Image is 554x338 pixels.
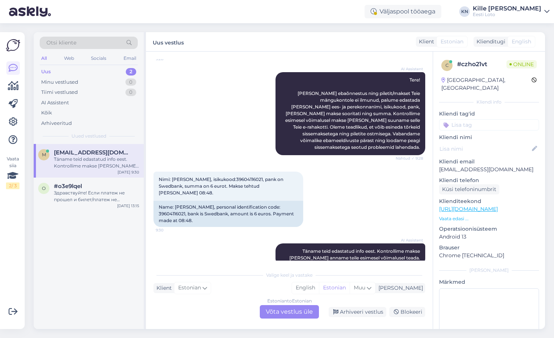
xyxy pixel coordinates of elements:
div: 2 / 3 [6,182,19,189]
div: Blokeeri [389,307,425,317]
div: English [292,282,319,294]
span: Nimi: [PERSON_NAME], isikukood:39604116021, pank on Swedbank, summa on 6 eurot. Makse tehtud [PER... [159,176,284,196]
div: Kille [PERSON_NAME] [473,6,541,12]
div: [PERSON_NAME] [439,267,539,274]
div: [PERSON_NAME] [375,284,423,292]
div: Väljaspool tööaega [365,5,441,18]
span: Otsi kliente [46,39,76,47]
div: Võta vestlus üle [260,305,319,319]
span: Muu [354,284,365,291]
span: #o3e9lqel [54,183,82,190]
span: AI Assistent [395,66,423,72]
div: 2 [126,68,136,76]
span: Täname teid edastatud info eest. Kontrollime makse [PERSON_NAME] anname teile esimesel võimalusel... [289,248,421,261]
span: Nähtud ✓ 9:28 [395,156,423,161]
a: [URL][DOMAIN_NAME] [439,206,498,212]
span: mralan@windowslive.com [54,149,132,156]
div: Arhiveeritud [41,120,72,127]
div: Здравствуйте! Если платеж не прошел и билет/платеж не появился на вашем игровом счете, пожалуйста... [54,190,139,203]
div: Valige keel ja vastake [153,272,425,279]
span: c [445,62,449,68]
p: Android 13 [439,233,539,241]
span: o [42,185,46,191]
a: Kille [PERSON_NAME]Eesti Loto [473,6,550,18]
div: KN [459,6,470,17]
span: Uued vestlused [71,133,106,139]
p: Kliendi nimi [439,133,539,141]
span: m [42,152,46,157]
input: Lisa tag [439,119,539,130]
div: Küsi telefoninumbrit [439,184,499,194]
p: Kliendi tag'id [439,110,539,118]
div: [GEOGRAPHIC_DATA], [GEOGRAPHIC_DATA] [441,76,532,92]
div: Klient [416,38,434,46]
div: 0 [125,89,136,96]
span: AI Assistent [395,237,423,243]
p: Kliendi email [439,158,539,166]
div: Estonian to Estonian [267,298,312,304]
p: Kliendi telefon [439,176,539,184]
div: Socials [89,53,108,63]
span: Estonian [441,38,463,46]
span: 9:30 [156,227,184,233]
div: Name: [PERSON_NAME], personal identification code: 39604116021, bank is Swedbank, amount is 6 eur... [153,201,303,227]
input: Lisa nimi [439,145,530,153]
span: English [512,38,531,46]
div: Web [63,53,76,63]
div: Kõik [41,109,52,117]
div: # czho21vt [457,60,506,69]
div: AI Assistent [41,99,69,107]
span: Estonian [178,284,201,292]
div: Estonian [319,282,350,294]
p: Chrome [TECHNICAL_ID] [439,252,539,259]
div: Kliendi info [439,99,539,105]
p: Operatsioonisüsteem [439,225,539,233]
div: Täname teid edastatud info eest. Kontrollime makse [PERSON_NAME] anname teile esimesel võimalusel... [54,156,139,169]
div: Klienditugi [474,38,505,46]
div: [DATE] 13:15 [117,203,139,209]
div: Minu vestlused [41,79,78,86]
div: Eesti Loto [473,12,541,18]
div: Tiimi vestlused [41,89,78,96]
div: Email [122,53,138,63]
span: Online [506,60,537,68]
p: Vaata edasi ... [439,215,539,222]
img: Askly Logo [6,38,20,52]
div: Uus [41,68,51,76]
p: Klienditeekond [439,197,539,205]
p: [EMAIL_ADDRESS][DOMAIN_NAME] [439,166,539,173]
p: Märkmed [439,278,539,286]
span: 9:28 [156,56,184,62]
div: Arhiveeri vestlus [329,307,386,317]
div: Vaata siia [6,156,19,189]
p: Brauser [439,244,539,252]
div: Klient [153,284,172,292]
div: [DATE] 9:30 [118,169,139,175]
label: Uus vestlus [153,37,184,47]
div: 0 [125,79,136,86]
div: All [40,53,48,63]
span: Tere! [PERSON_NAME] ebaõnnestus ning piletit/makset Teie mängukontole ei ilmunud, palume edastada... [285,77,421,150]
